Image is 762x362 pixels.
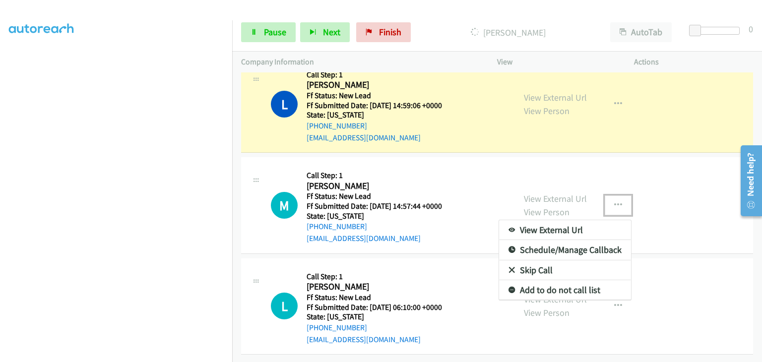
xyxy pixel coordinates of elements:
[499,240,631,260] a: Schedule/Manage Callback
[499,220,631,240] a: View External Url
[271,293,298,319] h1: L
[734,141,762,220] iframe: Resource Center
[499,280,631,300] a: Add to do not call list
[271,293,298,319] div: The call is yet to be attempted
[499,260,631,280] a: Skip Call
